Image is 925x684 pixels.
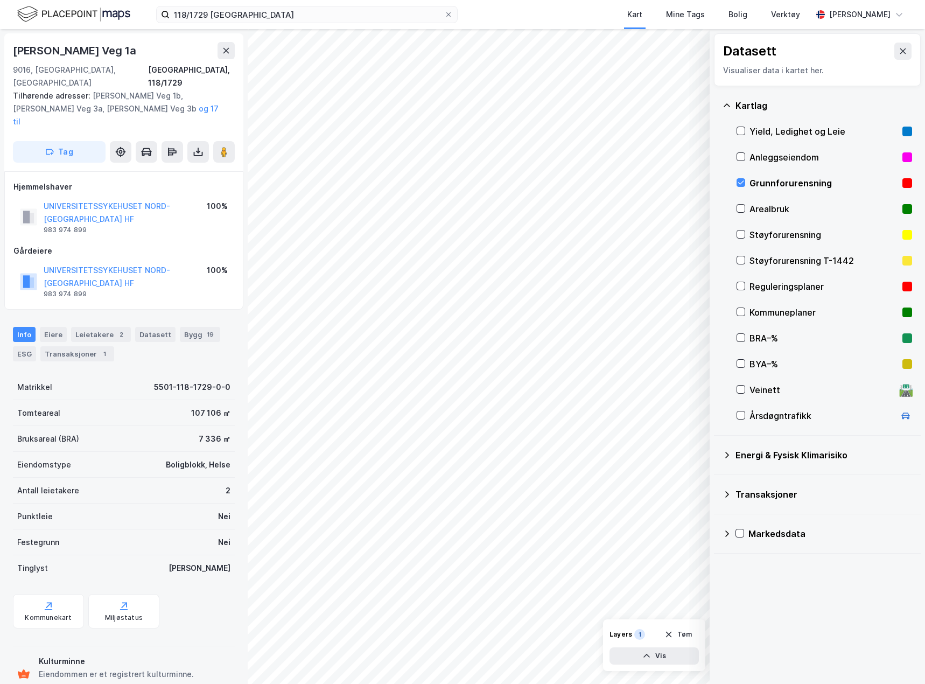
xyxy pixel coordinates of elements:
[723,43,776,60] div: Datasett
[17,458,71,471] div: Eiendomstype
[13,346,36,361] div: ESG
[99,348,110,359] div: 1
[735,488,912,501] div: Transaksjoner
[13,141,106,163] button: Tag
[17,510,53,523] div: Punktleie
[13,42,138,59] div: [PERSON_NAME] Veg 1a
[723,64,912,77] div: Visualiser data i kartet her.
[207,264,228,277] div: 100%
[829,8,891,21] div: [PERSON_NAME]
[17,562,48,575] div: Tinglyst
[191,407,230,420] div: 107 106 ㎡
[749,332,898,345] div: BRA–%
[13,245,234,257] div: Gårdeiere
[166,458,230,471] div: Boligblokk, Helse
[735,449,912,462] div: Energi & Fysisk Klimarisiko
[749,280,898,293] div: Reguleringsplaner
[218,536,230,549] div: Nei
[749,306,898,319] div: Kommuneplaner
[148,64,235,89] div: [GEOGRAPHIC_DATA], 118/1729
[44,290,87,298] div: 983 974 899
[13,180,234,193] div: Hjemmelshaver
[899,383,913,397] div: 🛣️
[609,647,699,665] button: Vis
[39,655,230,668] div: Kulturminne
[207,200,228,213] div: 100%
[749,125,898,138] div: Yield, Ledighet og Leie
[17,432,79,445] div: Bruksareal (BRA)
[40,327,67,342] div: Eiere
[17,5,130,24] img: logo.f888ab2527a4732fd821a326f86c7f29.svg
[735,99,912,112] div: Kartlag
[218,510,230,523] div: Nei
[749,383,895,396] div: Veinett
[13,91,93,100] span: Tilhørende adresser:
[749,203,898,215] div: Arealbruk
[180,327,220,342] div: Bygg
[13,327,36,342] div: Info
[226,484,230,497] div: 2
[135,327,176,342] div: Datasett
[105,613,143,622] div: Miljøstatus
[17,381,52,394] div: Matrikkel
[728,8,747,21] div: Bolig
[40,346,114,361] div: Transaksjoner
[154,381,230,394] div: 5501-118-1729-0-0
[657,626,699,643] button: Tøm
[871,632,925,684] iframe: Chat Widget
[871,632,925,684] div: Kontrollprogram for chat
[749,254,898,267] div: Støyforurensning T-1442
[749,228,898,241] div: Støyforurensning
[17,536,59,549] div: Festegrunn
[749,151,898,164] div: Anleggseiendom
[25,613,72,622] div: Kommunekart
[749,409,895,422] div: Årsdøgntrafikk
[749,358,898,371] div: BYA–%
[627,8,642,21] div: Kart
[199,432,230,445] div: 7 336 ㎡
[205,329,216,340] div: 19
[609,630,632,639] div: Layers
[666,8,705,21] div: Mine Tags
[17,407,60,420] div: Tomteareal
[634,629,645,640] div: 1
[170,6,444,23] input: Søk på adresse, matrikkel, gårdeiere, leietakere eller personer
[748,527,912,540] div: Markedsdata
[71,327,131,342] div: Leietakere
[116,329,127,340] div: 2
[17,484,79,497] div: Antall leietakere
[169,562,230,575] div: [PERSON_NAME]
[749,177,898,190] div: Grunnforurensning
[771,8,800,21] div: Verktøy
[13,89,226,128] div: [PERSON_NAME] Veg 1b, [PERSON_NAME] Veg 3a, [PERSON_NAME] Veg 3b
[13,64,148,89] div: 9016, [GEOGRAPHIC_DATA], [GEOGRAPHIC_DATA]
[44,226,87,234] div: 983 974 899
